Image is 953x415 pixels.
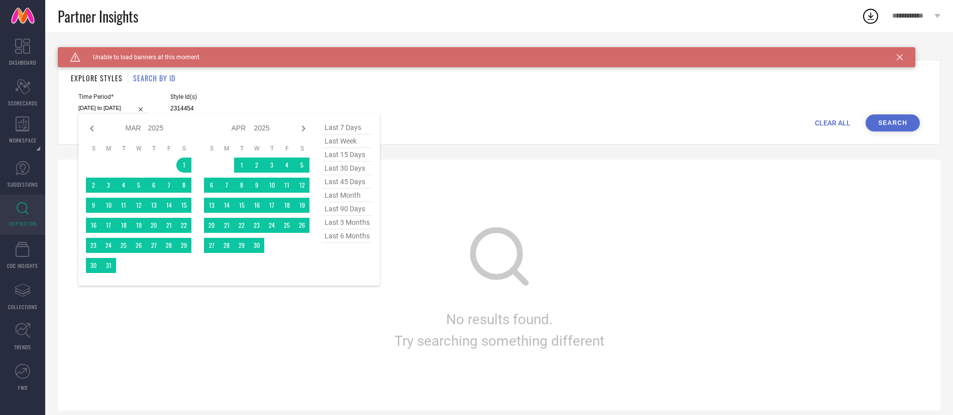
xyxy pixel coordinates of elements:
td: Tue Apr 15 2025 [234,198,249,213]
td: Thu Mar 27 2025 [146,238,161,253]
span: last 30 days [322,162,372,175]
div: Next month [297,122,309,134]
td: Thu Apr 03 2025 [264,158,279,173]
td: Sun Mar 30 2025 [86,258,101,273]
td: Tue Mar 25 2025 [116,238,131,253]
td: Thu Mar 13 2025 [146,198,161,213]
h1: SEARCH BY ID [133,73,175,83]
td: Tue Apr 08 2025 [234,178,249,193]
span: COLLECTIONS [8,303,38,311]
td: Sat Mar 08 2025 [176,178,191,193]
div: Previous month [86,122,98,134]
td: Fri Apr 18 2025 [279,198,294,213]
button: Search [866,114,920,131]
span: last 6 months [322,229,372,243]
span: last 7 days [322,121,372,134]
td: Mon Mar 24 2025 [101,238,116,253]
td: Mon Mar 03 2025 [101,178,116,193]
td: Fri Apr 11 2025 [279,178,294,193]
td: Thu Mar 06 2025 [146,178,161,193]
th: Monday [101,145,116,153]
td: Sun Mar 16 2025 [86,218,101,233]
td: Mon Apr 07 2025 [219,178,234,193]
span: last 3 months [322,216,372,229]
td: Wed Apr 09 2025 [249,178,264,193]
td: Sat Mar 29 2025 [176,238,191,253]
td: Wed Mar 19 2025 [131,218,146,233]
td: Mon Mar 17 2025 [101,218,116,233]
span: FWD [18,384,28,391]
span: INSPIRATION [9,220,37,227]
h1: EXPLORE STYLES [71,73,123,83]
td: Wed Apr 16 2025 [249,198,264,213]
span: Time Period* [78,93,148,100]
span: DASHBOARD [9,59,36,66]
th: Friday [279,145,294,153]
span: SCORECARDS [8,99,38,107]
input: Enter comma separated style ids e.g. 12345, 67890 [170,103,316,114]
th: Sunday [86,145,101,153]
td: Sun Apr 27 2025 [204,238,219,253]
td: Sat Apr 26 2025 [294,218,309,233]
span: CLEAR ALL [815,119,851,127]
td: Wed Apr 23 2025 [249,218,264,233]
th: Wednesday [249,145,264,153]
td: Mon Apr 14 2025 [219,198,234,213]
span: TRENDS [14,343,31,351]
td: Thu Apr 10 2025 [264,178,279,193]
td: Fri Mar 14 2025 [161,198,176,213]
span: WORKSPACE [9,136,37,144]
td: Sun Mar 02 2025 [86,178,101,193]
td: Mon Apr 21 2025 [219,218,234,233]
td: Mon Mar 31 2025 [101,258,116,273]
td: Mon Apr 28 2025 [219,238,234,253]
span: last week [322,134,372,148]
span: last 45 days [322,175,372,189]
span: Unable to load banners at this moment [80,54,199,61]
td: Tue Mar 18 2025 [116,218,131,233]
td: Fri Apr 04 2025 [279,158,294,173]
td: Sun Mar 09 2025 [86,198,101,213]
th: Thursday [264,145,279,153]
td: Tue Apr 22 2025 [234,218,249,233]
td: Sat Apr 12 2025 [294,178,309,193]
td: Tue Apr 01 2025 [234,158,249,173]
td: Thu Apr 24 2025 [264,218,279,233]
span: Style Id(s) [170,93,316,100]
th: Tuesday [234,145,249,153]
td: Sat Apr 19 2025 [294,198,309,213]
span: No results found. [446,311,553,328]
span: last 90 days [322,202,372,216]
span: last 15 days [322,148,372,162]
td: Wed Mar 05 2025 [131,178,146,193]
td: Fri Mar 28 2025 [161,238,176,253]
td: Mon Mar 10 2025 [101,198,116,213]
div: Open download list [862,7,880,25]
td: Fri Mar 07 2025 [161,178,176,193]
td: Sun Apr 20 2025 [204,218,219,233]
td: Fri Apr 25 2025 [279,218,294,233]
th: Sunday [204,145,219,153]
td: Wed Apr 02 2025 [249,158,264,173]
td: Wed Mar 26 2025 [131,238,146,253]
td: Sat Apr 05 2025 [294,158,309,173]
div: Back TO Dashboard [58,47,940,55]
input: Select time period [78,103,148,113]
span: Try searching something different [394,333,604,349]
td: Wed Apr 30 2025 [249,238,264,253]
span: SUGGESTIONS [8,181,38,188]
td: Sun Apr 13 2025 [204,198,219,213]
td: Sun Apr 06 2025 [204,178,219,193]
td: Tue Mar 04 2025 [116,178,131,193]
th: Monday [219,145,234,153]
td: Tue Apr 29 2025 [234,238,249,253]
th: Thursday [146,145,161,153]
td: Thu Mar 20 2025 [146,218,161,233]
span: Partner Insights [58,6,138,27]
td: Sun Mar 23 2025 [86,238,101,253]
th: Wednesday [131,145,146,153]
td: Fri Mar 21 2025 [161,218,176,233]
td: Wed Mar 12 2025 [131,198,146,213]
th: Saturday [294,145,309,153]
td: Thu Apr 17 2025 [264,198,279,213]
